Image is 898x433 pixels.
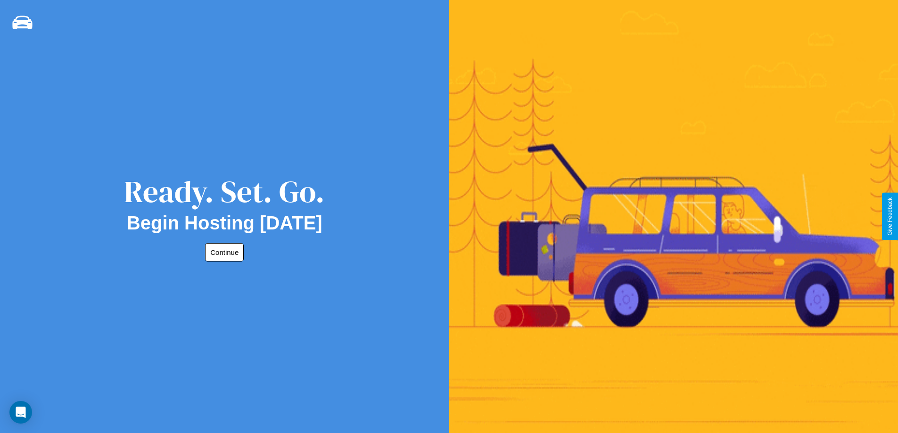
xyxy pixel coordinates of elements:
div: Open Intercom Messenger [9,401,32,424]
div: Give Feedback [887,197,893,236]
button: Continue [205,243,244,261]
h2: Begin Hosting [DATE] [127,212,322,234]
div: Ready. Set. Go. [124,171,325,212]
